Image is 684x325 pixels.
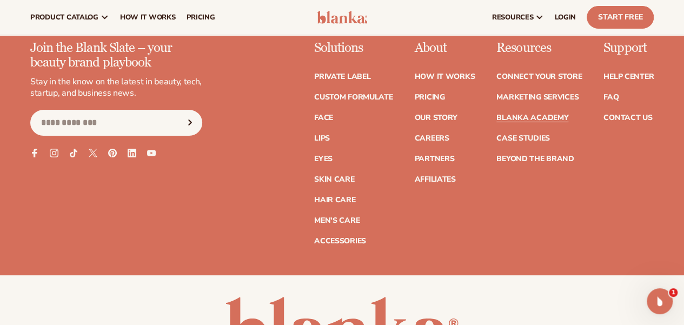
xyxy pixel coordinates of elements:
iframe: Intercom live chat [647,288,673,314]
a: Men's Care [314,217,360,224]
p: Support [603,41,654,55]
img: logo [317,11,368,24]
span: 1 [669,288,678,297]
a: Accessories [314,237,366,245]
a: Skin Care [314,176,354,183]
a: Connect your store [496,73,582,81]
span: resources [492,13,533,22]
a: Affiliates [414,176,455,183]
a: Hair Care [314,196,355,204]
span: pricing [186,13,215,22]
a: Start Free [587,6,654,29]
a: Face [314,114,333,122]
a: Pricing [414,94,444,101]
button: Subscribe [178,110,202,136]
span: How It Works [120,13,176,22]
a: How It Works [414,73,475,81]
a: Help Center [603,73,654,81]
a: Beyond the brand [496,155,574,163]
a: Case Studies [496,135,550,142]
span: LOGIN [555,13,576,22]
a: Contact Us [603,114,652,122]
span: product catalog [30,13,98,22]
p: About [414,41,475,55]
a: Lips [314,135,330,142]
a: Private label [314,73,370,81]
a: Careers [414,135,449,142]
a: FAQ [603,94,619,101]
a: Marketing services [496,94,579,101]
p: Resources [496,41,582,55]
a: Custom formulate [314,94,393,101]
a: Eyes [314,155,333,163]
p: Stay in the know on the latest in beauty, tech, startup, and business news. [30,76,202,99]
a: Our Story [414,114,457,122]
p: Solutions [314,41,393,55]
p: Join the Blank Slate – your beauty brand playbook [30,41,202,70]
a: Partners [414,155,454,163]
a: Blanka Academy [496,114,568,122]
